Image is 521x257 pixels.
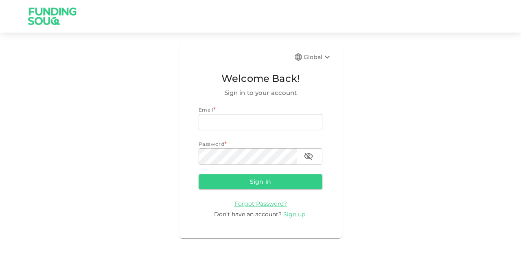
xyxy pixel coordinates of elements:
button: Sign in [199,174,322,189]
span: Sign up [283,211,305,218]
span: Don’t have an account? [214,211,282,218]
span: Email [199,107,213,113]
span: Password [199,141,224,147]
a: Forgot Password? [234,200,287,207]
input: password [199,148,297,165]
span: Forgot Password? [234,200,287,207]
div: Global [304,52,332,62]
span: Sign in to your account [199,88,322,98]
input: email [199,114,322,130]
span: Welcome Back! [199,71,322,86]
